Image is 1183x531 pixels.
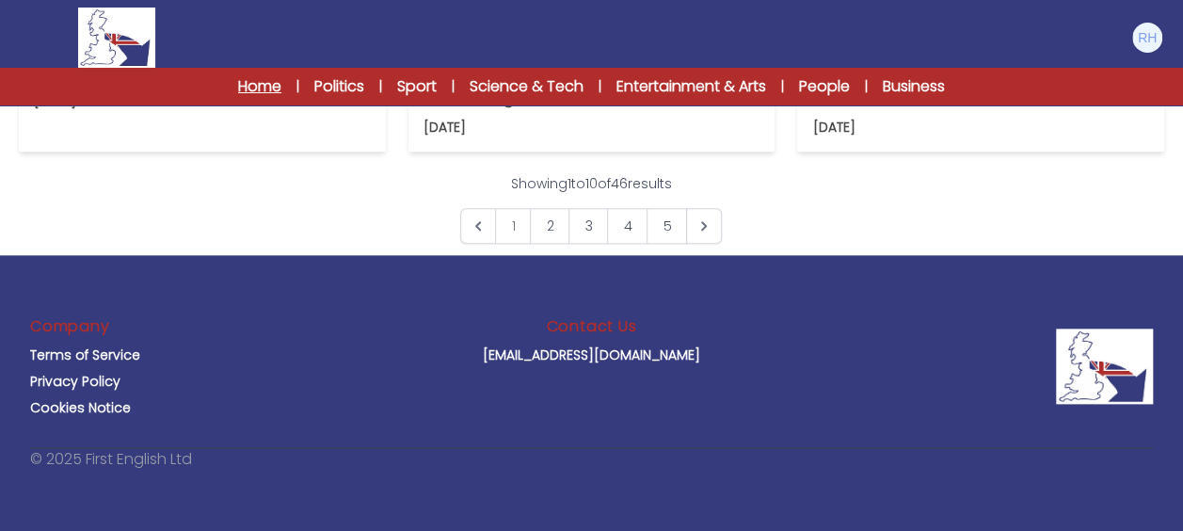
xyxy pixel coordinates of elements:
[883,75,945,98] a: Business
[19,8,215,68] a: Logo
[568,174,571,193] span: 1
[599,77,601,96] span: |
[568,208,608,244] a: Go to page 3
[686,208,722,244] a: Next &raquo;
[30,346,140,364] a: Terms of Service
[483,346,700,364] a: [EMAIL_ADDRESS][DOMAIN_NAME]
[616,75,766,98] a: Entertainment & Arts
[781,77,784,96] span: |
[611,174,628,193] span: 46
[30,372,120,391] a: Privacy Policy
[812,118,855,137] p: [DATE]
[511,174,672,193] p: Showing to of results
[585,174,598,193] span: 10
[397,75,437,98] a: Sport
[314,75,364,98] a: Politics
[452,77,455,96] span: |
[647,208,687,244] a: Go to page 5
[460,208,496,244] span: &laquo; Previous
[865,77,868,96] span: |
[78,8,155,68] img: Logo
[296,77,299,96] span: |
[424,118,466,137] p: [DATE]
[607,208,647,244] a: Go to page 4
[30,398,131,417] a: Cookies Notice
[495,208,531,244] span: 1
[30,315,110,338] h3: Company
[30,448,192,471] p: © 2025 First English Ltd
[799,75,850,98] a: People
[530,208,569,244] a: Go to page 2
[460,174,722,244] nav: Pagination Navigation
[1132,23,1162,53] img: Ruth Humphries
[470,75,584,98] a: Science & Tech
[547,315,637,338] h3: Contact Us
[1056,329,1153,404] img: Company Logo
[379,77,382,96] span: |
[238,75,281,98] a: Home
